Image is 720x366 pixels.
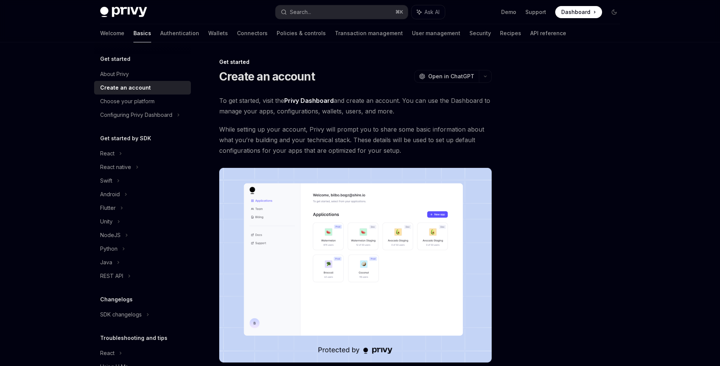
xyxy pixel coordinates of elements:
[237,24,268,42] a: Connectors
[160,24,199,42] a: Authentication
[100,83,151,92] div: Create an account
[525,8,546,16] a: Support
[335,24,403,42] a: Transaction management
[100,217,113,226] div: Unity
[100,24,124,42] a: Welcome
[100,54,130,64] h5: Get started
[424,8,440,16] span: Ask AI
[276,5,408,19] button: Search...⌘K
[100,70,129,79] div: About Privy
[277,24,326,42] a: Policies & controls
[100,244,118,253] div: Python
[530,24,566,42] a: API reference
[208,24,228,42] a: Wallets
[469,24,491,42] a: Security
[100,110,172,119] div: Configuring Privy Dashboard
[219,124,492,156] span: While setting up your account, Privy will prompt you to share some basic information about what y...
[100,231,121,240] div: NodeJS
[501,8,516,16] a: Demo
[219,58,492,66] div: Get started
[395,9,403,15] span: ⌘ K
[100,258,112,267] div: Java
[219,95,492,116] span: To get started, visit the and create an account. You can use the Dashboard to manage your apps, c...
[100,149,115,158] div: React
[100,134,151,143] h5: Get started by SDK
[412,5,445,19] button: Ask AI
[561,8,590,16] span: Dashboard
[94,67,191,81] a: About Privy
[290,8,311,17] div: Search...
[100,163,131,172] div: React native
[100,97,155,106] div: Choose your platform
[133,24,151,42] a: Basics
[284,97,334,105] a: Privy Dashboard
[100,271,123,281] div: REST API
[100,333,167,343] h5: Troubleshooting and tips
[500,24,521,42] a: Recipes
[608,6,620,18] button: Toggle dark mode
[219,70,315,83] h1: Create an account
[412,24,460,42] a: User management
[100,203,116,212] div: Flutter
[219,168,492,363] img: images/Dash.png
[100,349,115,358] div: React
[100,190,120,199] div: Android
[414,70,479,83] button: Open in ChatGPT
[555,6,602,18] a: Dashboard
[100,310,142,319] div: SDK changelogs
[100,176,112,185] div: Swift
[428,73,474,80] span: Open in ChatGPT
[100,7,147,17] img: dark logo
[94,81,191,95] a: Create an account
[100,295,133,304] h5: Changelogs
[94,95,191,108] a: Choose your platform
